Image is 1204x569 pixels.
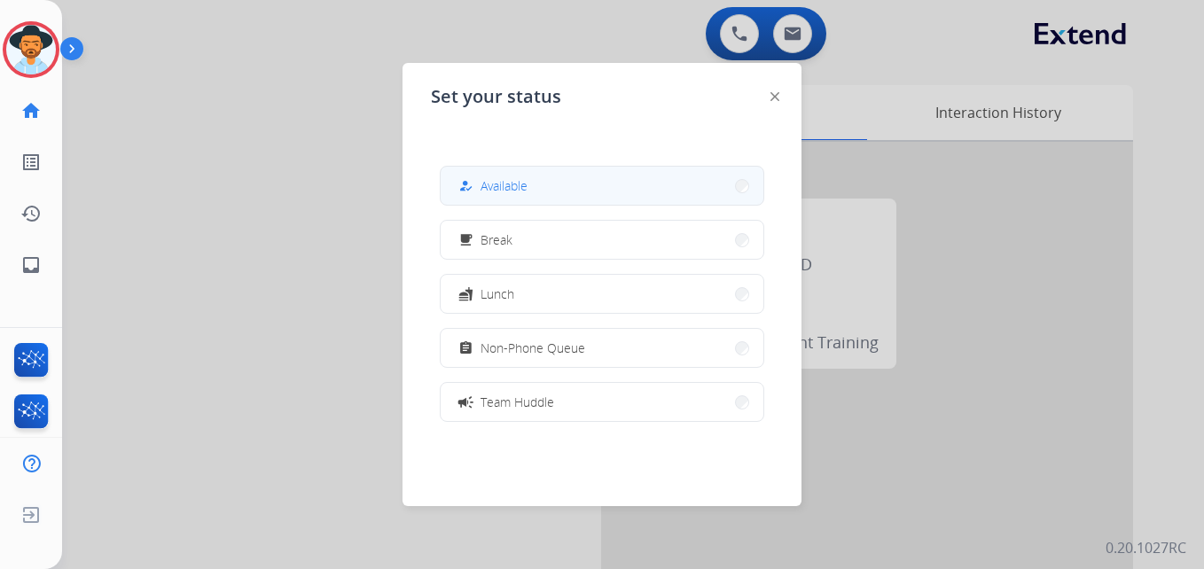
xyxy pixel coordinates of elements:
[481,176,528,195] span: Available
[481,230,512,249] span: Break
[458,178,473,193] mat-icon: how_to_reg
[481,393,554,411] span: Team Huddle
[481,339,585,357] span: Non-Phone Queue
[20,152,42,173] mat-icon: list_alt
[1106,537,1186,558] p: 0.20.1027RC
[441,167,763,205] button: Available
[458,340,473,355] mat-icon: assignment
[441,383,763,421] button: Team Huddle
[6,25,56,74] img: avatar
[20,254,42,276] mat-icon: inbox
[770,92,779,101] img: close-button
[441,275,763,313] button: Lunch
[457,393,474,410] mat-icon: campaign
[20,100,42,121] mat-icon: home
[458,232,473,247] mat-icon: free_breakfast
[441,329,763,367] button: Non-Phone Queue
[441,221,763,259] button: Break
[431,84,561,109] span: Set your status
[458,286,473,301] mat-icon: fastfood
[20,203,42,224] mat-icon: history
[481,284,514,303] span: Lunch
